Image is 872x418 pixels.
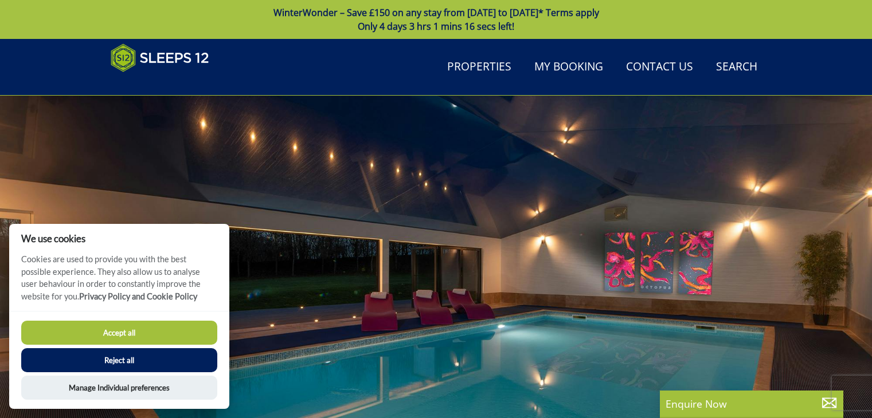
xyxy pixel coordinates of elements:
button: Manage Individual preferences [21,376,217,400]
button: Accept all [21,321,217,345]
p: Cookies are used to provide you with the best possible experience. They also allow us to analyse ... [9,253,229,311]
a: Search [711,54,762,80]
span: Only 4 days 3 hrs 1 mins 16 secs left! [358,20,514,33]
iframe: Customer reviews powered by Trustpilot [105,79,225,89]
a: Privacy Policy and Cookie Policy [79,291,197,301]
img: Sleeps 12 [111,44,209,72]
a: Properties [443,54,516,80]
p: Enquire Now [666,396,838,411]
a: My Booking [530,54,608,80]
h2: We use cookies [9,233,229,244]
a: Contact Us [621,54,698,80]
button: Reject all [21,348,217,372]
